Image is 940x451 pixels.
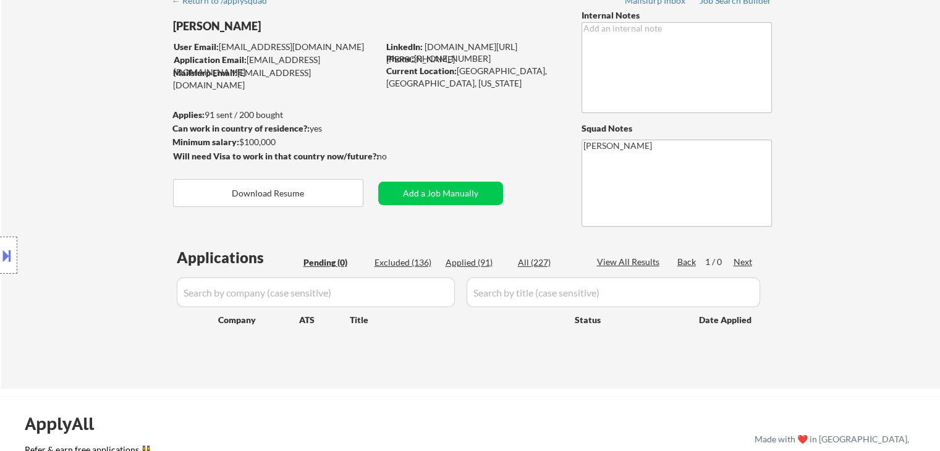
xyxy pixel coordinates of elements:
[173,67,378,91] div: [EMAIL_ADDRESS][DOMAIN_NAME]
[386,53,414,64] strong: Phone:
[386,53,561,65] div: [PHONE_NUMBER]
[303,256,365,269] div: Pending (0)
[172,109,378,121] div: 91 sent / 200 bought
[299,314,350,326] div: ATS
[173,19,427,34] div: [PERSON_NAME]
[173,67,237,78] strong: Mailslurp Email:
[734,256,753,268] div: Next
[174,41,378,53] div: [EMAIL_ADDRESS][DOMAIN_NAME]
[386,65,457,76] strong: Current Location:
[518,256,580,269] div: All (227)
[173,179,363,207] button: Download Resume
[575,308,681,331] div: Status
[218,314,299,326] div: Company
[377,150,412,162] div: no
[174,54,247,65] strong: Application Email:
[699,314,753,326] div: Date Applied
[582,122,772,135] div: Squad Notes
[386,65,561,89] div: [GEOGRAPHIC_DATA], [GEOGRAPHIC_DATA], [US_STATE]
[172,136,378,148] div: $100,000
[378,182,503,205] button: Add a Job Manually
[173,151,379,161] strong: Will need Visa to work in that country now/future?:
[386,41,517,64] a: [DOMAIN_NAME][URL][PERSON_NAME]
[582,9,772,22] div: Internal Notes
[177,250,299,265] div: Applications
[705,256,734,268] div: 1 / 0
[677,256,697,268] div: Back
[174,41,219,52] strong: User Email:
[597,256,663,268] div: View All Results
[174,54,378,78] div: [EMAIL_ADDRESS][DOMAIN_NAME]
[446,256,507,269] div: Applied (91)
[172,122,375,135] div: yes
[177,277,455,307] input: Search by company (case sensitive)
[172,123,310,133] strong: Can work in country of residence?:
[375,256,436,269] div: Excluded (136)
[386,41,423,52] strong: LinkedIn:
[467,277,760,307] input: Search by title (case sensitive)
[350,314,563,326] div: Title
